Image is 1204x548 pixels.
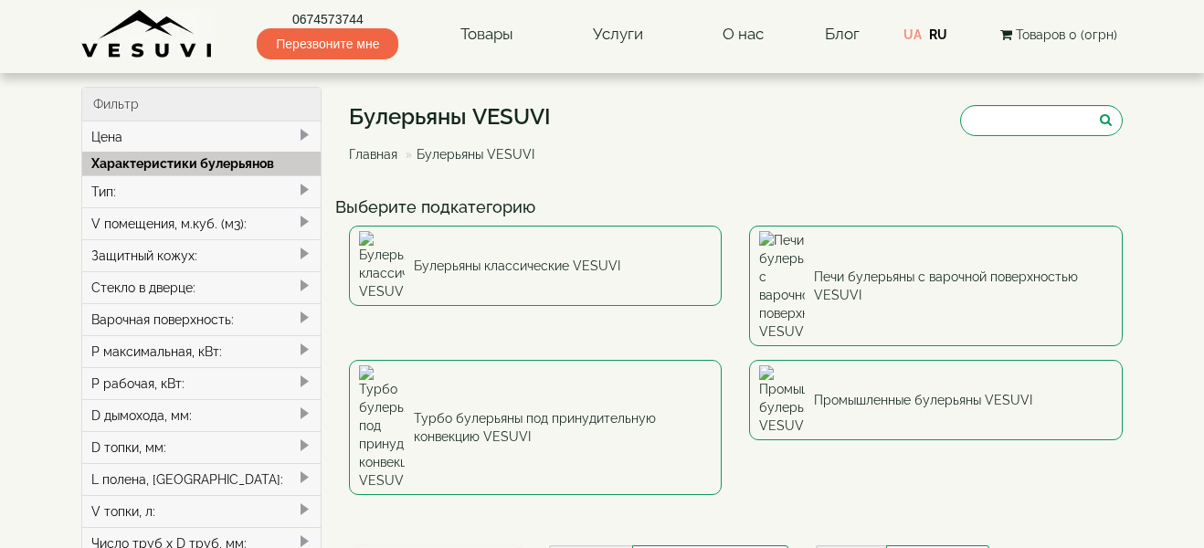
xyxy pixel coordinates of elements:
[749,360,1123,440] a: Промышленные булерьяны VESUVI Промышленные булерьяны VESUVI
[349,105,551,129] h1: Булерьяны VESUVI
[82,175,321,207] div: Тип:
[257,10,398,28] a: 0674573744
[825,25,860,43] a: Блог
[82,88,321,121] div: Фильтр
[82,152,321,175] div: Характеристики булерьянов
[82,399,321,431] div: D дымохода, мм:
[575,14,661,56] a: Услуги
[359,365,405,490] img: Турбо булерьяны под принудительную конвекцию VESUVI
[759,365,805,435] img: Промышленные булерьяны VESUVI
[349,226,723,306] a: Булерьяны классические VESUVI Булерьяны классические VESUVI
[995,25,1123,45] button: Товаров 0 (0грн)
[82,463,321,495] div: L полена, [GEOGRAPHIC_DATA]:
[359,231,405,300] img: Булерьяны классические VESUVI
[349,360,723,495] a: Турбо булерьяны под принудительную конвекцию VESUVI Турбо булерьяны под принудительную конвекцию ...
[82,495,321,527] div: V топки, л:
[335,198,1137,216] h4: Выберите подкатегорию
[82,303,321,335] div: Варочная поверхность:
[82,271,321,303] div: Стекло в дверце:
[903,27,922,42] a: UA
[257,28,398,59] span: Перезвоните мне
[82,121,321,153] div: Цена
[704,14,782,56] a: О нас
[759,231,805,341] img: Печи булерьяны с варочной поверхностью VESUVI
[1016,27,1117,42] span: Товаров 0 (0грн)
[401,145,534,163] li: Булерьяны VESUVI
[82,367,321,399] div: P рабочая, кВт:
[442,14,532,56] a: Товары
[349,147,397,162] a: Главная
[82,431,321,463] div: D топки, мм:
[749,226,1123,346] a: Печи булерьяны с варочной поверхностью VESUVI Печи булерьяны с варочной поверхностью VESUVI
[82,239,321,271] div: Защитный кожух:
[81,9,214,59] img: Завод VESUVI
[82,335,321,367] div: P максимальная, кВт:
[929,27,947,42] a: RU
[82,207,321,239] div: V помещения, м.куб. (м3):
